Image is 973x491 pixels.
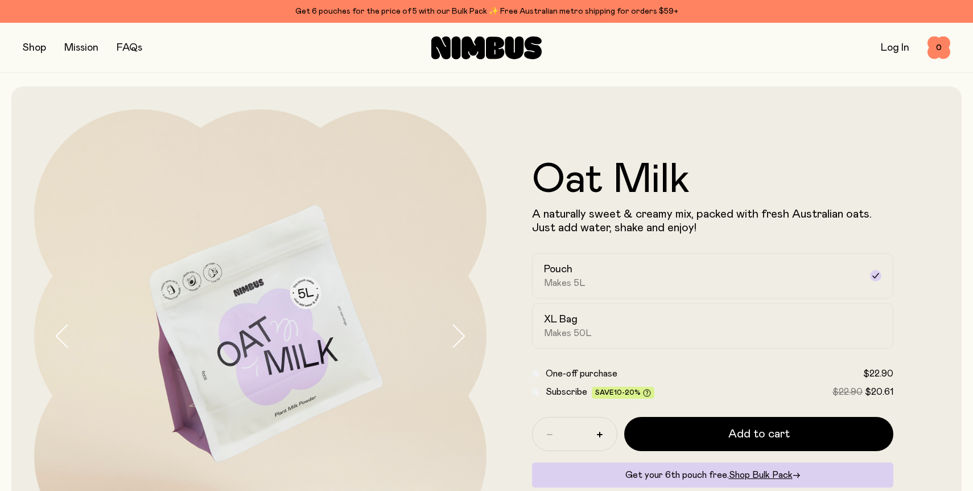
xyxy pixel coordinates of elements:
span: $20.61 [865,387,893,396]
span: $22.90 [863,369,893,378]
span: Makes 50L [544,328,592,339]
button: 0 [927,36,950,59]
a: Log In [881,43,909,53]
span: Add to cart [728,426,790,442]
span: One-off purchase [546,369,617,378]
h2: XL Bag [544,313,578,326]
h2: Pouch [544,263,572,276]
a: Shop Bulk Pack→ [729,470,801,480]
div: Get 6 pouches for the price of 5 with our Bulk Pack ✨ Free Australian metro shipping for orders $59+ [23,5,950,18]
span: $22.90 [832,387,863,396]
button: Add to cart [624,417,893,451]
span: Shop Bulk Pack [729,470,793,480]
p: A naturally sweet & creamy mix, packed with fresh Australian oats. Just add water, shake and enjoy! [532,207,893,235]
a: FAQs [117,43,142,53]
span: Save [595,389,651,398]
div: Get your 6th pouch free. [532,463,893,488]
span: Subscribe [546,387,587,396]
span: Makes 5L [544,277,586,289]
span: 10-20% [614,389,641,396]
h1: Oat Milk [532,159,893,201]
a: Mission [64,43,98,53]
